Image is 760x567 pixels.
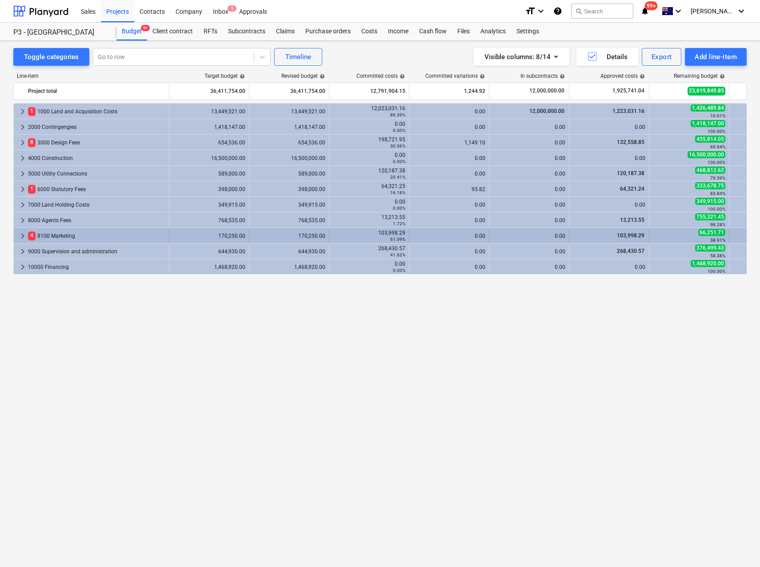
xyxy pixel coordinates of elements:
[333,245,405,258] div: 268,430.57
[173,217,245,224] div: 768,535.00
[688,87,725,95] span: 23,619,849.85
[600,73,645,79] div: Approved costs
[414,23,452,40] a: Cash flow
[710,222,725,227] small: 98.28%
[619,186,645,192] span: 64,321.24
[393,206,405,211] small: 0.00%
[253,171,325,177] div: 589,000.00
[474,48,569,66] button: Visible columns:8/14
[642,48,682,66] button: Export
[333,183,405,196] div: 64,321.25
[28,185,36,193] span: 1
[695,213,725,220] span: 755,321.45
[571,4,633,19] button: Search
[17,184,28,195] span: keyboard_arrow_right
[253,155,325,161] div: 16,500,000.00
[413,217,485,224] div: 0.00
[253,84,325,98] div: 36,411,754.00
[116,23,147,40] a: Budget9+
[173,171,245,177] div: 589,000.00
[616,232,645,239] span: 103,998.29
[390,190,405,195] small: 16.16%
[695,244,725,252] span: 376,499.43
[253,124,325,130] div: 1,418,147.00
[393,128,405,133] small: 0.00%
[511,23,544,40] a: Settings
[612,108,645,114] span: 1,223,031.16
[28,167,165,181] div: 5000 Utility Connections
[204,73,245,79] div: Target budget
[493,264,565,270] div: 0.00
[493,155,565,161] div: 0.00
[173,124,245,130] div: 1,418,147.00
[736,6,747,16] i: keyboard_arrow_down
[710,144,725,149] small: 69.64%
[333,230,405,242] div: 103,998.29
[619,217,645,223] span: 13,213.55
[228,5,236,12] span: 5
[413,202,485,208] div: 0.00
[493,171,565,177] div: 0.00
[685,48,747,66] button: Add line-item
[695,167,725,174] span: 468,812.62
[616,170,645,176] span: 120,187.38
[475,23,511,40] a: Analytics
[28,182,165,196] div: 6000 Statutory Fees
[17,168,28,179] span: keyboard_arrow_right
[390,112,405,117] small: 89.39%
[573,202,645,208] div: 0.00
[253,217,325,224] div: 768,535.00
[271,23,300,40] a: Claims
[493,233,565,239] div: 0.00
[28,120,165,134] div: 2000 Contingengies
[173,233,245,239] div: 170,250.00
[553,6,562,16] i: Knowledge base
[383,23,414,40] a: Income
[587,51,628,63] div: Details
[28,213,165,228] div: 8000 Agents Fees
[493,124,565,130] div: 0.00
[708,129,725,134] small: 100.00%
[645,1,658,10] span: 99+
[198,23,223,40] a: RFTs
[413,155,485,161] div: 0.00
[673,6,684,16] i: keyboard_arrow_down
[173,202,245,208] div: 349,915.00
[274,48,322,66] button: Timeline
[333,168,405,180] div: 120,187.38
[28,104,165,119] div: 1000 Land and Acquisition Costs
[17,246,28,257] span: keyboard_arrow_right
[413,248,485,255] div: 0.00
[710,113,725,118] small: 10.61%
[253,248,325,255] div: 644,930.00
[173,155,245,161] div: 16,500,000.00
[116,23,147,40] div: Budget
[356,23,383,40] div: Costs
[674,73,725,79] div: Remaining budget
[17,215,28,226] span: keyboard_arrow_right
[13,28,106,37] div: P3 - [GEOGRAPHIC_DATA]
[28,136,165,150] div: 3000 Design Fees
[17,153,28,164] span: keyboard_arrow_right
[223,23,271,40] a: Subcontracts
[493,248,565,255] div: 0.00
[695,51,737,63] div: Add line-item
[413,124,485,130] div: 0.00
[695,182,725,189] span: 333,678.75
[528,87,565,95] span: 12,000,000.00
[698,229,725,236] span: 66,251.71
[484,51,559,63] div: Visible columns : 8/14
[616,248,645,254] span: 268,430.57
[390,144,405,148] small: 30.36%
[17,231,28,241] span: keyboard_arrow_right
[173,248,245,255] div: 644,930.00
[616,139,645,145] span: 132,558.85
[493,186,565,192] div: 0.00
[576,48,638,66] button: Details
[393,221,405,226] small: 1.72%
[710,253,725,258] small: 58.38%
